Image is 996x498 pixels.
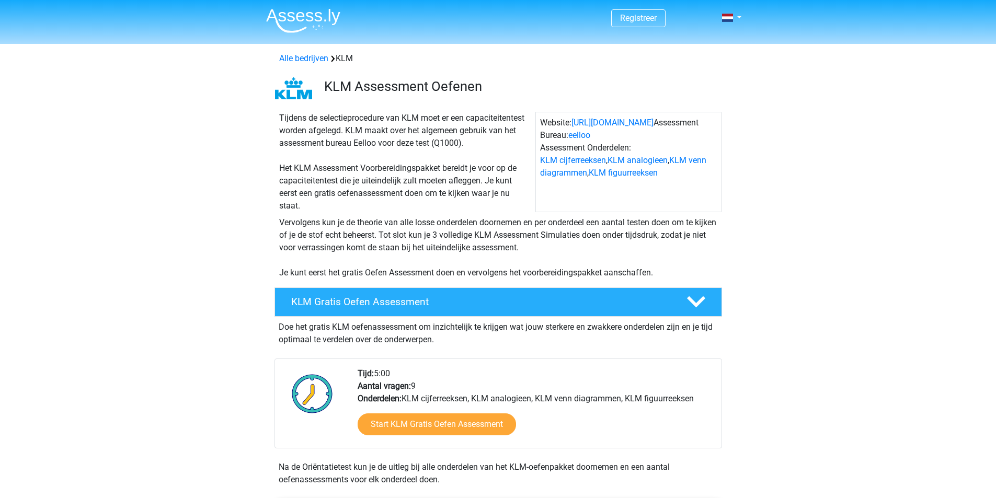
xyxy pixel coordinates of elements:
[279,53,328,63] a: Alle bedrijven
[589,168,658,178] a: KLM figuurreeksen
[275,112,535,212] div: Tijdens de selectieprocedure van KLM moet er een capaciteitentest worden afgelegd. KLM maakt over...
[274,317,722,346] div: Doe het gratis KLM oefenassessment om inzichtelijk te krijgen wat jouw sterkere en zwakkere onder...
[608,155,668,165] a: KLM analogieen
[620,13,657,23] a: Registreer
[270,287,726,317] a: KLM Gratis Oefen Assessment
[358,381,411,391] b: Aantal vragen:
[291,296,670,308] h4: KLM Gratis Oefen Assessment
[275,216,722,279] div: Vervolgens kun je de theorie van alle losse onderdelen doornemen en per onderdeel een aantal test...
[358,393,402,403] b: Onderdelen:
[350,367,721,448] div: 5:00 9 KLM cijferreeksen, KLM analogieen, KLM venn diagrammen, KLM figuurreeksen
[286,367,339,420] img: Klok
[358,413,516,435] a: Start KLM Gratis Oefen Assessment
[535,112,722,212] div: Website: Assessment Bureau: Assessment Onderdelen: , , ,
[571,118,654,128] a: [URL][DOMAIN_NAME]
[568,130,590,140] a: eelloo
[275,52,722,65] div: KLM
[266,8,340,33] img: Assessly
[540,155,706,178] a: KLM venn diagrammen
[358,368,374,378] b: Tijd:
[274,461,722,486] div: Na de Oriëntatietest kun je de uitleg bij alle onderdelen van het KLM-oefenpakket doornemen en ee...
[540,155,606,165] a: KLM cijferreeksen
[324,78,714,95] h3: KLM Assessment Oefenen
